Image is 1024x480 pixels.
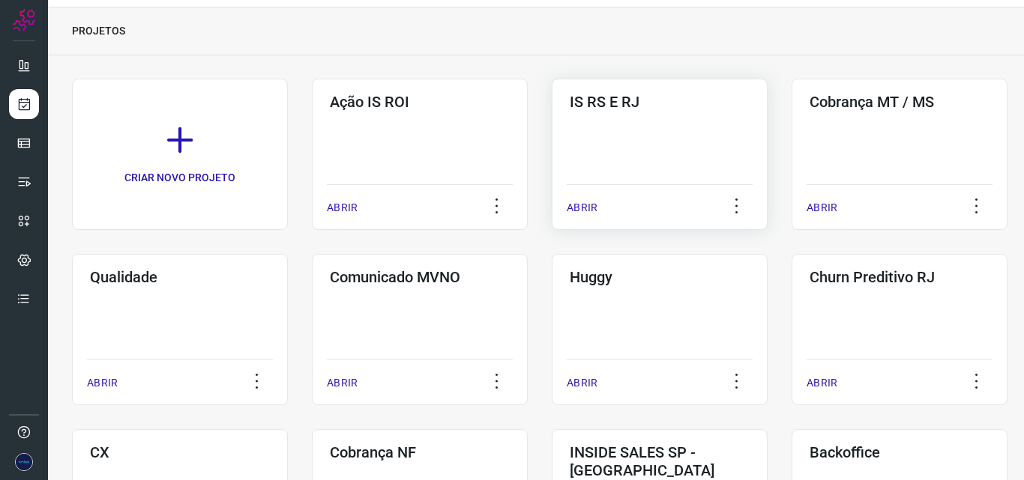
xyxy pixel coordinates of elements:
[570,93,750,111] h3: IS RS E RJ
[810,443,990,461] h3: Backoffice
[124,170,235,186] p: CRIAR NOVO PROJETO
[810,93,990,111] h3: Cobrança MT / MS
[15,453,33,471] img: ec3b18c95a01f9524ecc1107e33c14f6.png
[330,268,510,286] h3: Comunicado MVNO
[807,200,837,216] p: ABRIR
[87,375,118,391] p: ABRIR
[567,200,597,216] p: ABRIR
[13,9,35,31] img: Logo
[570,268,750,286] h3: Huggy
[90,443,270,461] h3: CX
[567,375,597,391] p: ABRIR
[72,23,125,39] p: PROJETOS
[330,93,510,111] h3: Ação IS ROI
[330,443,510,461] h3: Cobrança NF
[327,200,358,216] p: ABRIR
[807,375,837,391] p: ABRIR
[90,268,270,286] h3: Qualidade
[327,375,358,391] p: ABRIR
[570,443,750,479] h3: INSIDE SALES SP - [GEOGRAPHIC_DATA]
[810,268,990,286] h3: Churn Preditivo RJ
